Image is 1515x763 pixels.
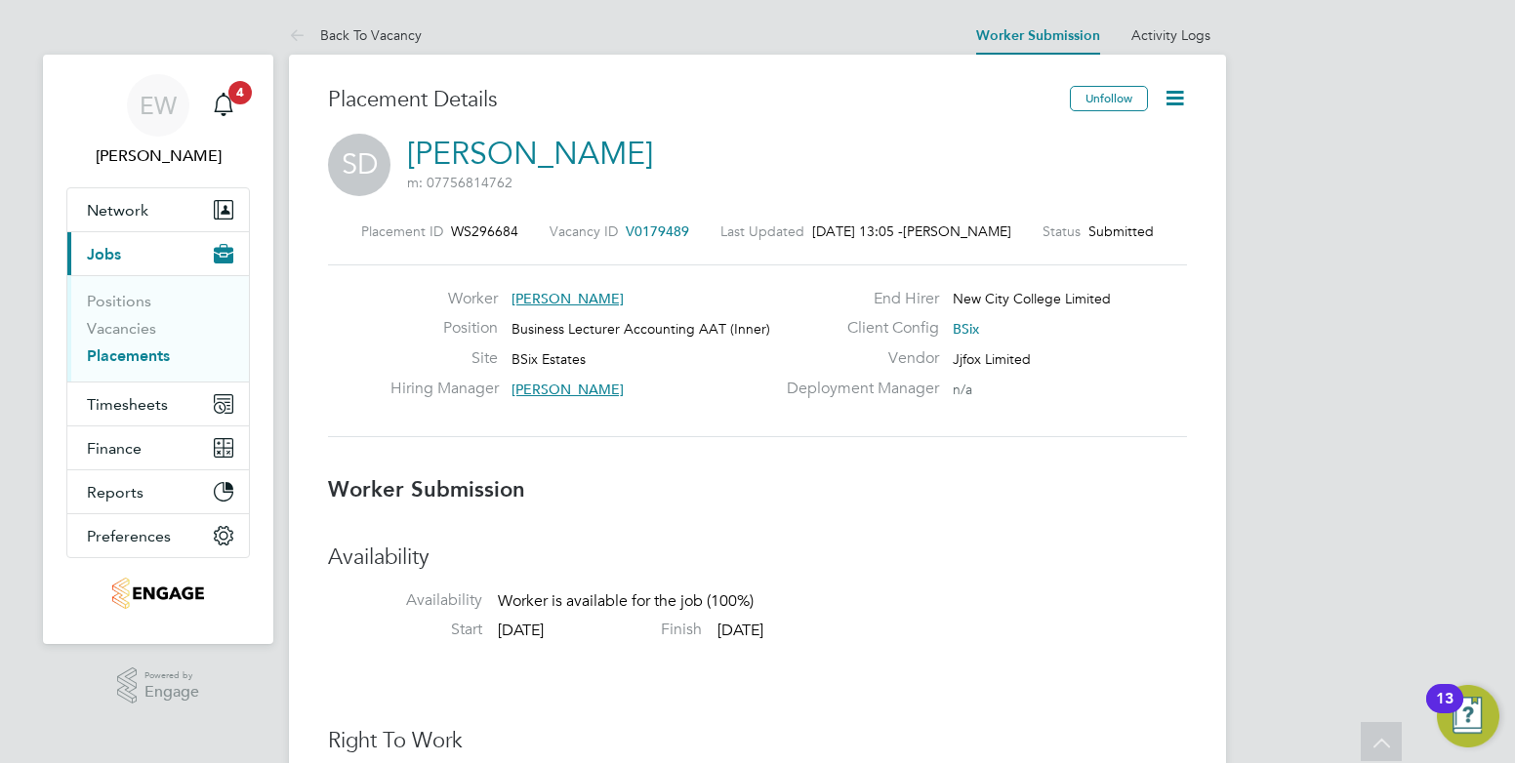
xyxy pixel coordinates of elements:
span: EW [140,93,177,118]
span: Business Lecturer Accounting AAT (Inner) [512,320,770,338]
a: Activity Logs [1131,26,1210,44]
div: Jobs [67,275,249,381]
span: [PERSON_NAME] [512,290,624,307]
span: BSix [953,320,979,338]
button: Open Resource Center, 13 new notifications [1437,685,1499,747]
span: [DATE] 13:05 - [812,222,903,240]
span: SD [328,134,390,196]
h3: Right To Work [328,727,1187,755]
span: m: 07756814762 [407,174,512,191]
h3: Availability [328,543,1187,572]
label: Hiring Manager [390,379,498,399]
a: [PERSON_NAME] [407,135,653,173]
label: Worker [390,289,498,309]
label: Availability [328,590,482,611]
nav: Main navigation [43,55,273,644]
span: n/a [953,381,972,398]
span: Reports [87,483,143,502]
label: Start [328,620,482,640]
button: Jobs [67,232,249,275]
span: BSix Estates [512,350,586,368]
label: Vendor [775,348,939,369]
a: Placements [87,346,170,365]
span: Jobs [87,245,121,263]
a: Powered byEngage [117,667,200,704]
a: Go to home page [66,578,250,609]
button: Network [67,188,249,231]
a: EW[PERSON_NAME] [66,74,250,168]
span: Preferences [87,527,171,545]
button: Reports [67,470,249,513]
button: Timesheets [67,382,249,425]
span: Network [87,201,148,220]
span: 4 [228,81,252,104]
span: [DATE] [717,621,763,640]
a: Vacancies [87,319,156,338]
b: Worker Submission [328,476,525,502]
h3: Placement Details [328,86,1055,114]
button: Preferences [67,514,249,557]
a: Back To Vacancy [289,26,422,44]
span: [PERSON_NAME] [903,222,1011,240]
button: Finance [67,426,249,469]
label: Last Updated [720,222,804,240]
label: Site [390,348,498,369]
span: Engage [144,684,199,701]
label: Finish [548,620,702,640]
div: 13 [1436,699,1454,724]
label: Status [1043,222,1081,240]
a: Worker Submission [976,27,1100,44]
span: Ellie Wiggin [66,144,250,168]
span: Finance [87,439,142,458]
span: Powered by [144,667,199,684]
span: [DATE] [498,621,544,640]
span: Jjfox Limited [953,350,1031,368]
span: Submitted [1088,222,1154,240]
img: jjfox-logo-retina.png [112,578,203,609]
label: Position [390,318,498,339]
span: Worker is available for the job (100%) [498,591,754,611]
span: WS296684 [451,222,518,240]
label: Placement ID [361,222,443,240]
span: Timesheets [87,395,168,414]
span: New City College Limited [953,290,1111,307]
button: Unfollow [1070,86,1148,111]
a: Positions [87,292,151,310]
label: End Hirer [775,289,939,309]
label: Vacancy ID [550,222,618,240]
span: V0179489 [626,222,689,240]
label: Client Config [775,318,939,339]
a: 4 [204,74,243,137]
label: Deployment Manager [775,379,939,399]
span: [PERSON_NAME] [512,381,624,398]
